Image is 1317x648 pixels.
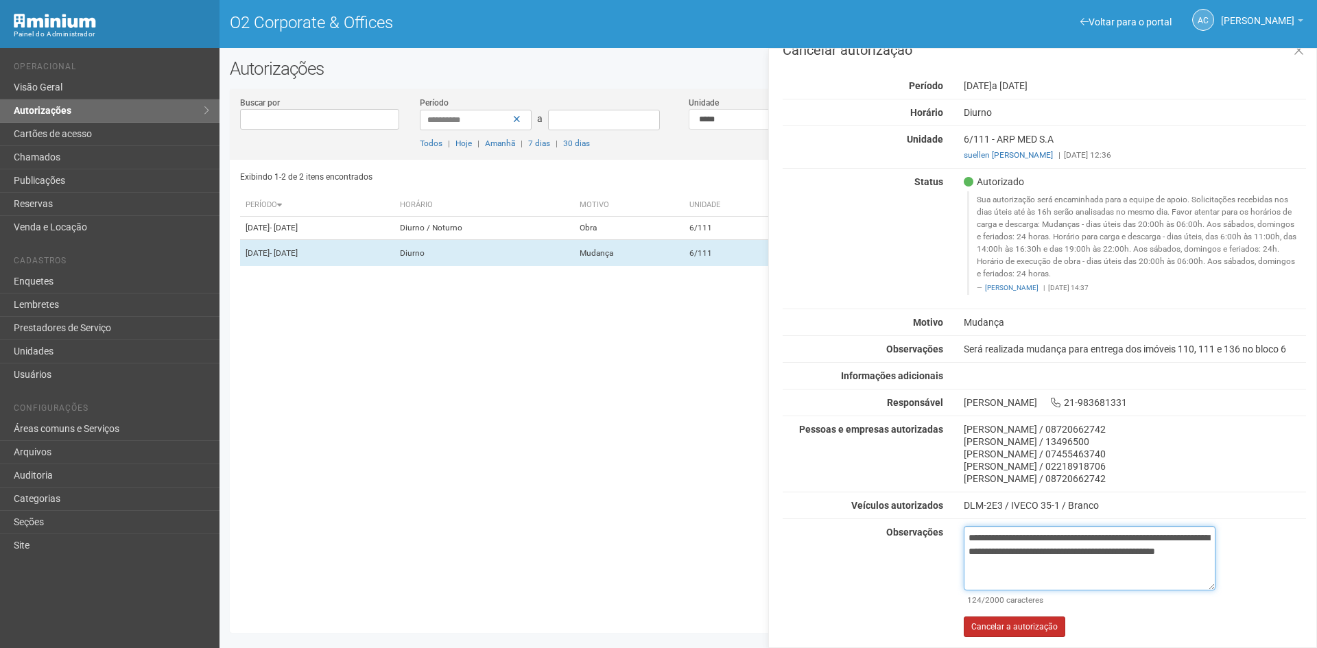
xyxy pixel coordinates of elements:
[485,139,515,148] a: Amanhã
[851,500,943,511] strong: Veículos autorizados
[574,240,683,267] td: Mudança
[964,176,1024,188] span: Autorizado
[967,595,982,605] span: 124
[240,167,764,187] div: Exibindo 1-2 de 2 itens encontrados
[420,139,442,148] a: Todos
[684,217,786,240] td: 6/111
[14,14,96,28] img: Minium
[270,248,298,258] span: - [DATE]
[689,97,719,109] label: Unidade
[574,217,683,240] td: Obra
[394,194,574,217] th: Horário
[1043,284,1045,291] span: |
[964,435,1306,448] div: [PERSON_NAME] / 13496500
[799,424,943,435] strong: Pessoas e empresas autorizadas
[1080,16,1172,27] a: Voltar para o portal
[953,396,1316,409] div: [PERSON_NAME] 21-983681331
[887,397,943,408] strong: Responsável
[240,194,394,217] th: Período
[230,14,758,32] h1: O2 Corporate & Offices
[556,139,558,148] span: |
[985,284,1039,291] a: [PERSON_NAME]
[448,139,450,148] span: |
[14,28,209,40] div: Painel do Administrador
[964,499,1306,512] div: DLM-2E3 / IVECO 35-1 / Branco
[1192,9,1214,31] a: AC
[992,80,1028,91] span: a [DATE]
[967,594,1212,606] div: /2000 caracteres
[240,217,394,240] td: [DATE]
[528,139,550,148] a: 7 dias
[1285,36,1313,66] a: Fechar
[886,344,943,355] strong: Observações
[574,194,683,217] th: Motivo
[913,317,943,328] strong: Motivo
[953,80,1316,92] div: [DATE]
[964,448,1306,460] div: [PERSON_NAME] / 07455463740
[783,43,1306,57] h3: Cancelar autorização
[684,240,786,267] td: 6/111
[964,149,1306,161] div: [DATE] 12:36
[1221,17,1303,28] a: [PERSON_NAME]
[240,240,394,267] td: [DATE]
[977,283,1298,293] footer: [DATE] 14:37
[14,62,209,76] li: Operacional
[477,139,479,148] span: |
[967,191,1306,295] blockquote: Sua autorização será encaminhada para a equipe de apoio. Solicitações recebidas nos dias úteis at...
[910,107,943,118] strong: Horário
[964,472,1306,485] div: [PERSON_NAME] / 08720662742
[563,139,590,148] a: 30 dias
[521,139,523,148] span: |
[537,113,543,124] span: a
[886,527,943,538] strong: Observações
[841,370,943,381] strong: Informações adicionais
[14,403,209,418] li: Configurações
[953,133,1316,161] div: 6/111 - ARP MED S.A
[964,150,1053,160] a: suellen [PERSON_NAME]
[684,194,786,217] th: Unidade
[907,134,943,145] strong: Unidade
[964,616,1065,637] button: Cancelar a autorização
[953,343,1316,355] div: Será realizada mudança para entrega dos imóveis 110, 111 e 136 no bloco 6
[1058,150,1060,160] span: |
[455,139,472,148] a: Hoje
[953,106,1316,119] div: Diurno
[1221,2,1294,26] span: Ana Carla de Carvalho Silva
[230,58,1307,79] h2: Autorizações
[394,240,574,267] td: Diurno
[964,423,1306,435] div: [PERSON_NAME] / 08720662742
[909,80,943,91] strong: Período
[270,223,298,232] span: - [DATE]
[964,460,1306,472] div: [PERSON_NAME] / 02218918706
[420,97,449,109] label: Período
[240,97,280,109] label: Buscar por
[914,176,943,187] strong: Status
[14,256,209,270] li: Cadastros
[953,316,1316,328] div: Mudança
[394,217,574,240] td: Diurno / Noturno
